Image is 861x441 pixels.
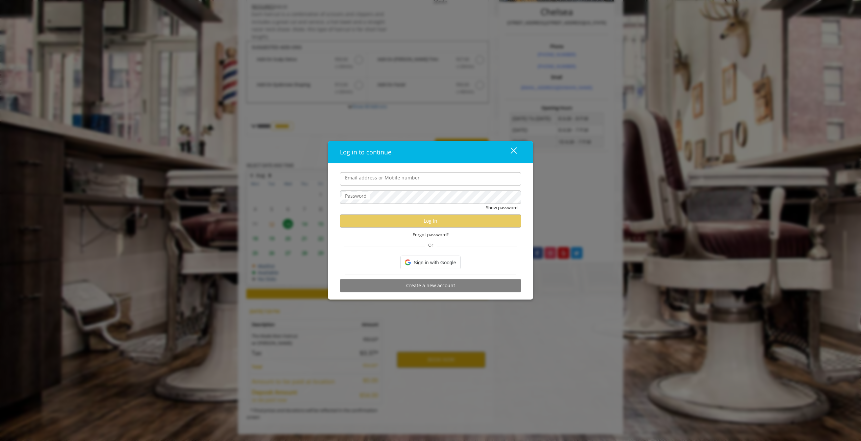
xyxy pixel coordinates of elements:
[340,148,391,156] span: Log in to continue
[342,192,370,200] label: Password
[340,172,521,186] input: Email address or Mobile number
[340,191,521,204] input: Password
[340,279,521,292] button: Create a new account
[340,214,521,227] button: Log in
[413,231,449,238] span: Forgot password?
[425,242,437,248] span: Or
[414,259,456,266] span: Sign in with Google
[342,174,423,181] label: Email address or Mobile number
[400,255,460,269] div: Sign in with Google
[503,147,516,157] div: close dialog
[486,204,518,211] button: Show password
[498,145,521,159] button: close dialog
